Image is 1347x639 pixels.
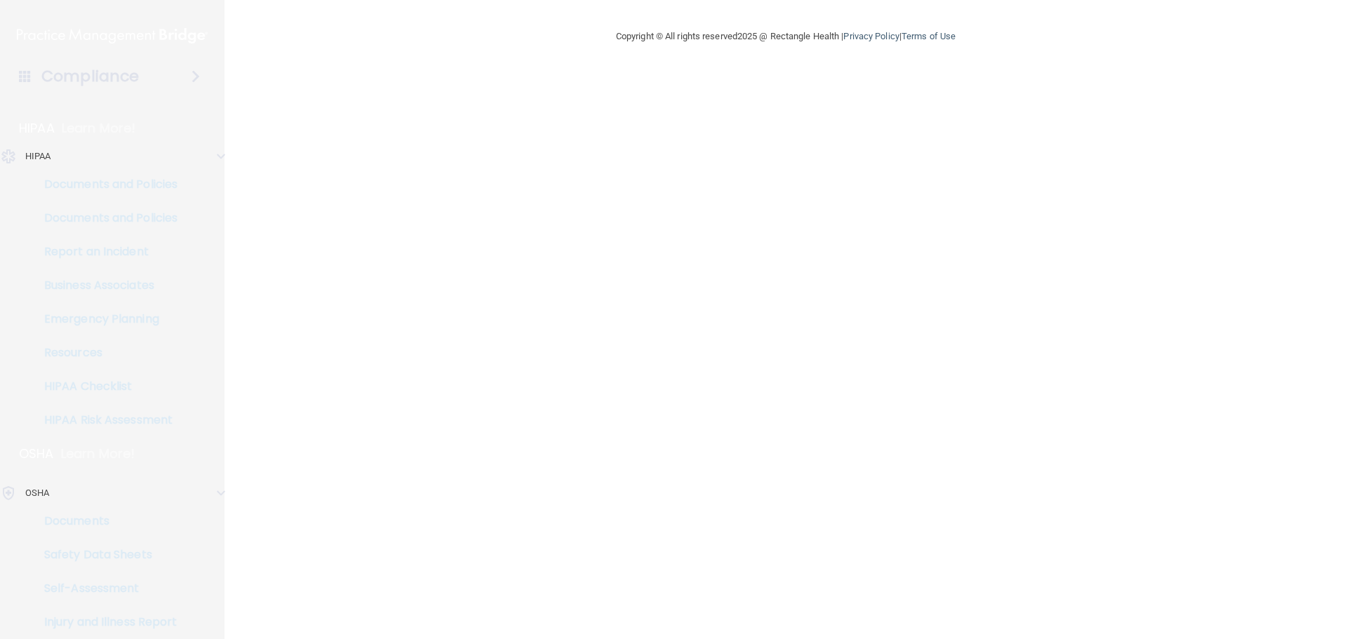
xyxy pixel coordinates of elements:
p: Learn More! [61,445,135,462]
a: Terms of Use [902,31,956,41]
p: HIPAA [25,148,51,165]
p: HIPAA Risk Assessment [9,413,201,427]
p: Business Associates [9,278,201,292]
p: HIPAA Checklist [9,379,201,394]
p: HIPAA [19,120,55,137]
img: PMB logo [17,22,208,50]
p: Report an Incident [9,245,201,259]
a: Privacy Policy [843,31,899,41]
p: Resources [9,346,201,360]
p: Documents [9,514,201,528]
p: OSHA [19,445,54,462]
p: OSHA [25,485,49,502]
div: Copyright © All rights reserved 2025 @ Rectangle Health | | [530,14,1042,59]
p: Documents and Policies [9,177,201,191]
p: Documents and Policies [9,211,201,225]
p: Emergency Planning [9,312,201,326]
h4: Compliance [41,67,139,86]
p: Self-Assessment [9,581,201,596]
p: Learn More! [62,120,136,137]
p: Safety Data Sheets [9,548,201,562]
p: Injury and Illness Report [9,615,201,629]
